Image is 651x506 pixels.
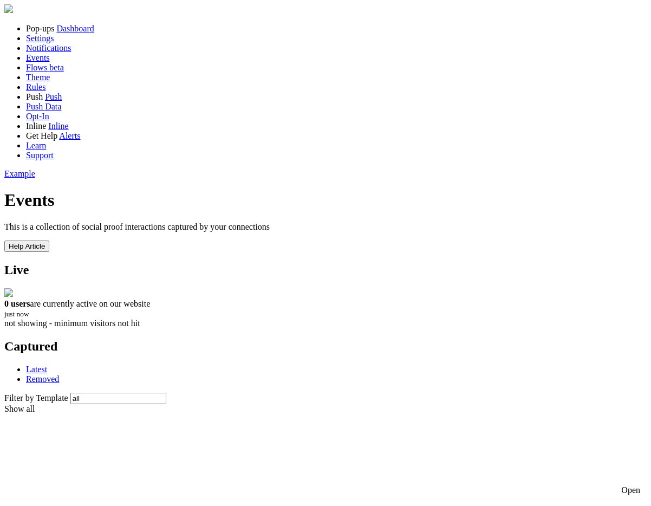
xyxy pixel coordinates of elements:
a: Learn [26,141,46,150]
span: Pop-ups [26,24,54,33]
a: Support [26,151,54,160]
p: This is a collection of social proof interactions captured by your connections [4,222,647,232]
div: Open [621,485,640,495]
a: Inline [48,121,68,131]
img: fomo-relay-logo-orange.svg [4,4,13,13]
img: pageviews.png [4,288,13,297]
span: beta [49,63,64,72]
a: Push [45,92,62,101]
a: Push Data [26,102,61,111]
a: Notifications [26,43,71,53]
span: Inline [26,121,46,131]
h2: Live [4,263,647,277]
a: Settings [26,34,54,43]
span: Flows [26,63,47,72]
small: just now [4,310,29,318]
a: Removed [26,374,59,384]
div: Show all [4,404,647,414]
a: Flows beta [26,63,64,72]
a: Events [26,53,50,62]
span: Get Help [26,131,57,140]
a: Alerts [59,131,80,140]
a: Dashboard [56,24,94,33]
span: are currently active on our website [4,299,150,318]
label: Filter by Template [4,393,68,403]
strong: 0 users [4,299,30,308]
h2: Captured [4,339,647,354]
a: Example [4,169,35,178]
div: not showing - minimum visitors not hit [4,319,647,328]
a: Latest [26,365,47,374]
a: Rules [26,82,45,92]
a: Opt-In [26,112,49,121]
button: Help Article [4,241,49,252]
span: Push [26,92,43,101]
a: Theme [26,73,50,82]
h1: Events [4,190,647,210]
